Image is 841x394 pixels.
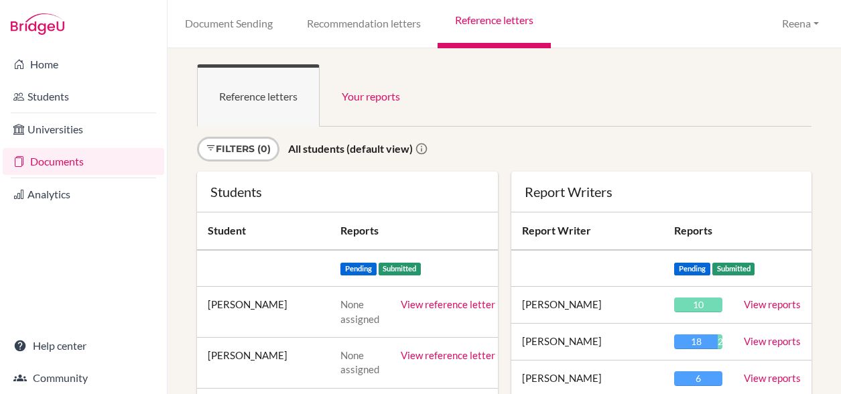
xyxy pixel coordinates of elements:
[511,212,664,250] th: Report Writer
[340,263,377,275] span: Pending
[330,212,506,250] th: Reports
[197,337,330,388] td: [PERSON_NAME]
[3,51,164,78] a: Home
[511,324,664,360] td: [PERSON_NAME]
[674,334,717,349] div: 18
[511,287,664,324] td: [PERSON_NAME]
[401,298,495,310] a: View reference letter
[197,137,279,161] a: Filters (0)
[744,335,801,347] a: View reports
[288,142,413,155] strong: All students (default view)
[663,212,733,250] th: Reports
[776,11,825,36] button: Reena
[3,181,164,208] a: Analytics
[320,64,422,127] a: Your reports
[197,64,320,127] a: Reference letters
[340,349,379,375] span: None assigned
[401,349,495,361] a: View reference letter
[197,287,330,338] td: [PERSON_NAME]
[744,298,801,310] a: View reports
[3,332,164,359] a: Help center
[674,263,710,275] span: Pending
[744,372,801,384] a: View reports
[3,116,164,143] a: Universities
[712,263,755,275] span: Submitted
[525,185,799,198] div: Report Writers
[718,334,722,349] div: 2
[3,148,164,175] a: Documents
[3,83,164,110] a: Students
[11,13,64,35] img: Bridge-U
[340,298,379,324] span: None assigned
[197,212,330,250] th: Student
[210,185,484,198] div: Students
[379,263,422,275] span: Submitted
[3,365,164,391] a: Community
[674,371,722,386] div: 6
[674,298,722,312] div: 10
